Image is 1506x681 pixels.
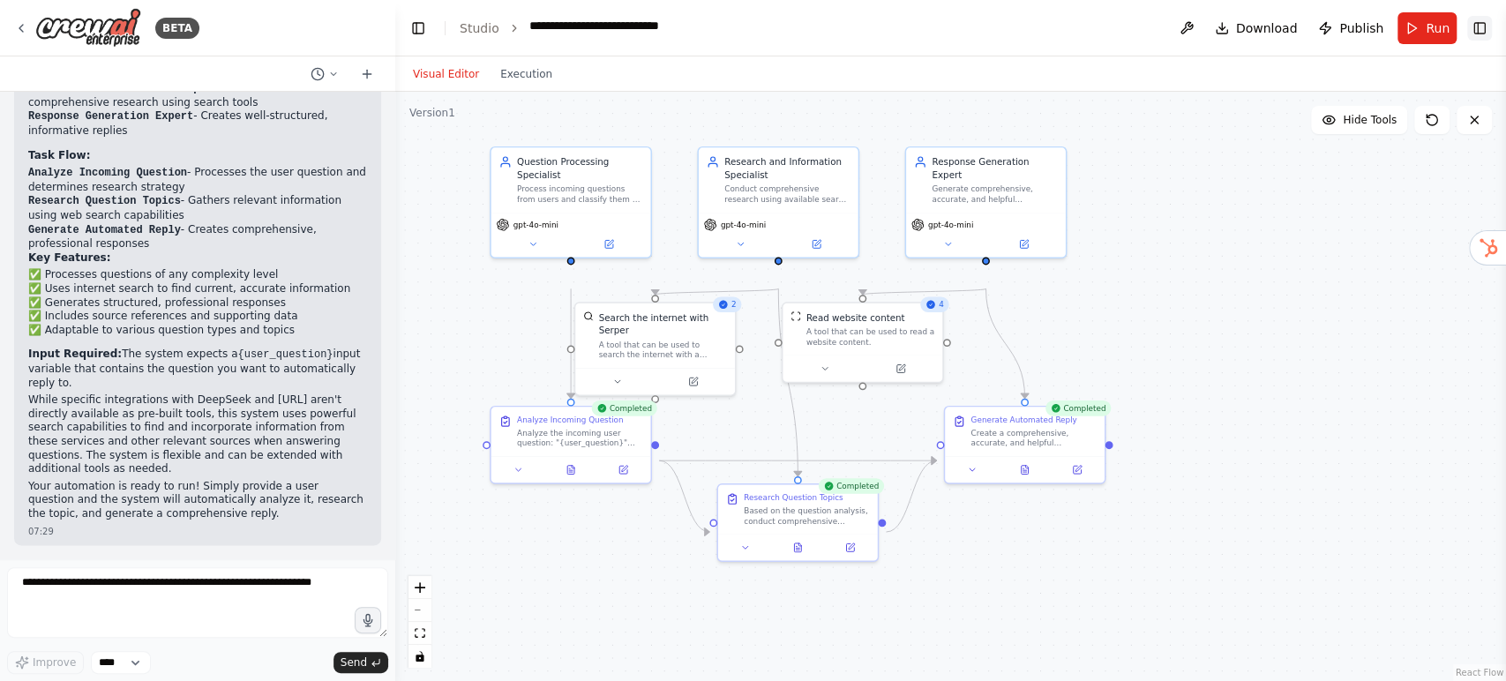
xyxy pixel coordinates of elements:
[599,340,728,361] div: A tool that can be used to search the internet with a search_query. Supports different search typ...
[237,348,333,361] code: {user_question}
[402,64,490,85] button: Visual Editor
[28,251,110,264] strong: Key Features:
[932,183,1058,205] div: Generate comprehensive, accurate, and helpful automated replies based on research findings and us...
[790,311,801,322] img: ScrapeWebsiteTool
[28,296,367,311] li: ✅ Generates structured, professional responses
[28,480,367,521] p: Your automation is ready to run! Simply provide a user question and the system will automatically...
[517,183,643,205] div: Process incoming questions from users and classify them by topic, complexity, and required respon...
[648,281,784,302] g: Edge from 309c4119-c31f-4c32-8afc-0fe671718166 to 8ec5b9c2-6dd6-4233-80fb-4dda12d3bb3b
[408,576,431,668] div: React Flow controls
[591,400,657,416] div: Completed
[517,428,643,449] div: Analyze the incoming user question: "{user_question}" and determine its topic, complexity level, ...
[997,462,1052,478] button: View output
[28,525,367,538] div: 07:29
[1397,12,1457,44] button: Run
[409,106,455,120] div: Version 1
[886,454,936,539] g: Edge from 36c431c8-55e7-4e92-b3ea-058b7fc60df4 to f8c900a4-51b9-421e-8a10-3f08110329a8
[818,478,884,494] div: Completed
[932,155,1058,181] div: Response Generation Expert
[939,299,944,310] span: 4
[543,462,598,478] button: View output
[572,236,645,252] button: Open in side panel
[408,599,431,622] button: zoom out
[782,302,944,383] div: 4ScrapeWebsiteToolRead website contentA tool that can be used to read a website content.
[856,281,992,302] g: Edge from 28bf058a-9891-4281-8134-fc89201d533a to 2c9ad77f-6470-4cf6-b88b-ff5aa8ebf593
[724,183,850,205] div: Conduct comprehensive research using available search tools to gather accurate and relevant infor...
[28,224,181,236] code: Generate Automated Reply
[460,17,728,39] nav: breadcrumb
[490,146,652,258] div: Question Processing SpecialistProcess incoming questions from users and classify them by topic, c...
[1456,668,1503,677] a: React Flow attribution
[1311,12,1390,44] button: Publish
[979,288,1031,398] g: Edge from 28bf058a-9891-4281-8134-fc89201d533a to f8c900a4-51b9-421e-8a10-3f08110329a8
[806,326,935,348] div: A tool that can be used to read a website content.
[28,194,367,222] li: - Gathers relevant information using web search capabilities
[28,393,367,476] p: While specific integrations with DeepSeek and [URL] aren't directly available as pre-built tools,...
[770,540,825,556] button: View output
[1426,19,1450,37] span: Run
[28,282,367,296] li: ✅ Uses internet search to find current, accurate information
[355,607,381,633] button: Click to speak your automation idea
[864,361,937,377] button: Open in side panel
[724,155,850,181] div: Research and Information Specialist
[780,236,853,252] button: Open in side panel
[1236,19,1298,37] span: Download
[970,428,1097,449] div: Create a comprehensive, accurate, and helpful automated reply to the user question: "{user_questi...
[601,462,645,478] button: Open in side panel
[28,110,193,123] code: Response Generation Expert
[944,406,1106,484] div: CompletedGenerate Automated ReplyCreate a comprehensive, accurate, and helpful automated reply to...
[517,415,623,425] div: Analyze Incoming Question
[1343,113,1397,127] span: Hide Tools
[987,236,1060,252] button: Open in side panel
[731,299,737,310] span: 2
[28,166,367,194] li: - Processes the user question and determines research strategy
[28,348,122,360] strong: Input Required:
[406,16,431,41] button: Hide left sidebar
[772,288,805,475] g: Edge from 309c4119-c31f-4c32-8afc-0fe671718166 to 36c431c8-55e7-4e92-b3ea-058b7fc60df4
[155,18,199,39] div: BETA
[28,81,367,109] li: - Conducts comprehensive research using search tools
[28,348,367,390] p: The system expects a input variable that contains the question you want to automatically reply to.
[28,195,181,207] code: Research Question Topics
[513,220,558,230] span: gpt-4o-mini
[35,8,141,48] img: Logo
[490,406,652,484] div: CompletedAnalyze Incoming QuestionAnalyze the incoming user question: "{user_question}" and deter...
[28,223,367,251] li: - Creates comprehensive, professional responses
[656,374,730,390] button: Open in side panel
[659,454,936,468] g: Edge from fb9d706e-be10-4c02-a5d3-f76fea393b52 to f8c900a4-51b9-421e-8a10-3f08110329a8
[1467,16,1492,41] button: Show right sidebar
[716,483,879,562] div: CompletedResearch Question TopicsBased on the question analysis, conduct comprehensive research t...
[408,622,431,645] button: fit view
[599,311,728,337] div: Search the internet with Serper
[341,655,367,670] span: Send
[7,651,84,674] button: Improve
[33,655,76,670] span: Improve
[28,310,367,324] li: ✅ Includes source references and supporting data
[1054,462,1098,478] button: Open in side panel
[574,302,737,396] div: 2SerperDevToolSearch the internet with SerperA tool that can be used to search the internet with ...
[565,288,578,398] g: Edge from 05b07e40-078c-4b7b-a49d-82b4f8b922dd to fb9d706e-be10-4c02-a5d3-f76fea393b52
[28,268,367,282] li: ✅ Processes questions of any complexity level
[1045,400,1112,416] div: Completed
[28,149,90,161] strong: Task Flow:
[28,324,367,338] li: ✅ Adaptable to various question types and topics
[970,415,1076,425] div: Generate Automated Reply
[744,505,870,527] div: Based on the question analysis, conduct comprehensive research to gather relevant, accurate, and ...
[460,21,499,35] a: Studio
[659,454,709,539] g: Edge from fb9d706e-be10-4c02-a5d3-f76fea393b52 to 36c431c8-55e7-4e92-b3ea-058b7fc60df4
[517,155,643,181] div: Question Processing Specialist
[28,167,187,179] code: Analyze Incoming Question
[1311,106,1407,134] button: Hide Tools
[490,64,563,85] button: Execution
[744,492,843,503] div: Research Question Topics
[806,311,905,325] div: Read website content
[408,576,431,599] button: zoom in
[408,645,431,668] button: toggle interactivity
[583,311,594,322] img: SerperDevTool
[1339,19,1383,37] span: Publish
[904,146,1067,258] div: Response Generation ExpertGenerate comprehensive, accurate, and helpful automated replies based o...
[333,652,388,673] button: Send
[28,109,367,138] li: - Creates well-structured, informative replies
[697,146,859,258] div: Research and Information SpecialistConduct comprehensive research using available search tools to...
[353,64,381,85] button: Start a new chat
